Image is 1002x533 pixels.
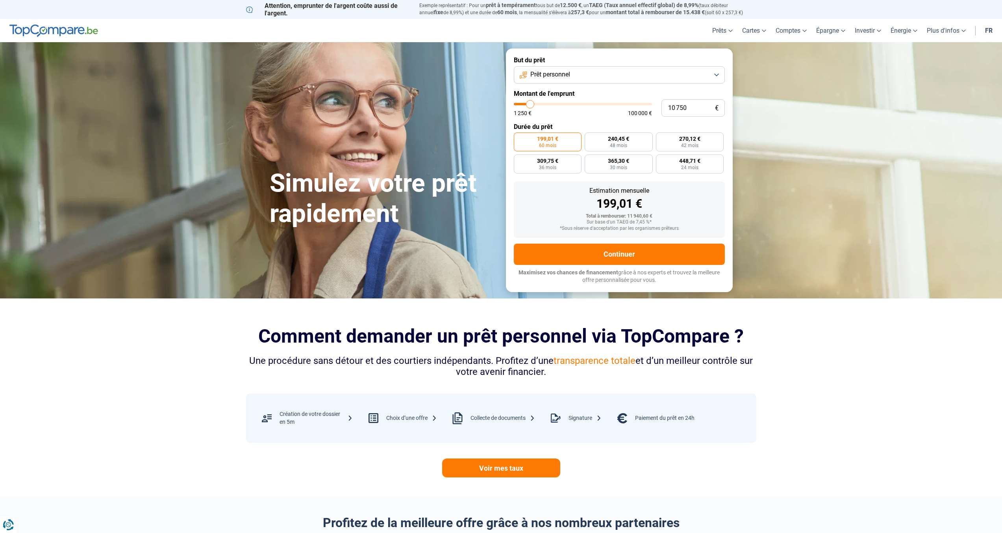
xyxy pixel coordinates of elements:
div: Estimation mensuelle [520,188,719,194]
div: 199,01 € [520,198,719,210]
button: Continuer [514,244,725,265]
a: Cartes [737,19,771,42]
span: € [715,105,719,112]
span: 100 000 € [628,110,652,116]
span: 365,30 € [608,158,629,164]
label: Montant de l'emprunt [514,90,725,97]
span: 24 mois [681,165,698,170]
span: Prêt personnel [530,70,570,79]
span: prêt à tempérament [486,2,536,8]
h1: Simulez votre prêt rapidement [270,168,496,229]
a: Comptes [771,19,811,42]
span: 42 mois [681,143,698,148]
span: 36 mois [539,165,556,170]
div: Création de votre dossier en 5m [280,410,353,426]
span: 270,12 € [679,136,700,142]
span: transparence totale [554,355,635,366]
span: 60 mois [497,9,517,15]
div: *Sous réserve d'acceptation par les organismes prêteurs [520,226,719,231]
div: Signature [569,414,602,422]
span: 240,45 € [608,136,629,142]
a: Énergie [886,19,922,42]
span: 1 250 € [514,110,532,116]
button: Prêt personnel [514,66,725,84]
span: 199,01 € [537,136,558,142]
img: TopCompare [9,24,98,37]
a: Voir mes taux [442,458,560,477]
span: 257,3 € [571,9,589,15]
span: fixe [434,9,443,15]
h2: Profitez de la meilleure offre grâce à nos nombreux partenaires [246,515,756,530]
label: Durée du prêt [514,123,725,130]
span: 309,75 € [537,158,558,164]
div: Collecte de documents [470,414,535,422]
span: 30 mois [610,165,627,170]
p: Attention, emprunter de l'argent coûte aussi de l'argent. [246,2,410,17]
div: Paiement du prêt en 24h [635,414,695,422]
div: Total à rembourser: 11 940,60 € [520,214,719,219]
h2: Comment demander un prêt personnel via TopCompare ? [246,325,756,347]
span: 48 mois [610,143,627,148]
a: fr [980,19,997,42]
div: Une procédure sans détour et des courtiers indépendants. Profitez d’une et d’un meilleur contrôle... [246,355,756,378]
a: Prêts [708,19,737,42]
a: Investir [850,19,886,42]
p: Exemple représentatif : Pour un tous but de , un (taux débiteur annuel de 8,99%) et une durée de ... [419,2,756,16]
span: 60 mois [539,143,556,148]
span: 12.500 € [560,2,582,8]
a: Plus d'infos [922,19,971,42]
p: grâce à nos experts et trouvez la meilleure offre personnalisée pour vous. [514,269,725,284]
div: Choix d’une offre [386,414,437,422]
a: Épargne [811,19,850,42]
label: But du prêt [514,56,725,64]
span: Maximisez vos chances de financement [519,269,618,276]
span: TAEG (Taux annuel effectif global) de 8,99% [589,2,698,8]
span: montant total à rembourser de 15.438 € [606,9,705,15]
span: 448,71 € [679,158,700,164]
div: Sur base d'un TAEG de 7,45 %* [520,220,719,225]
